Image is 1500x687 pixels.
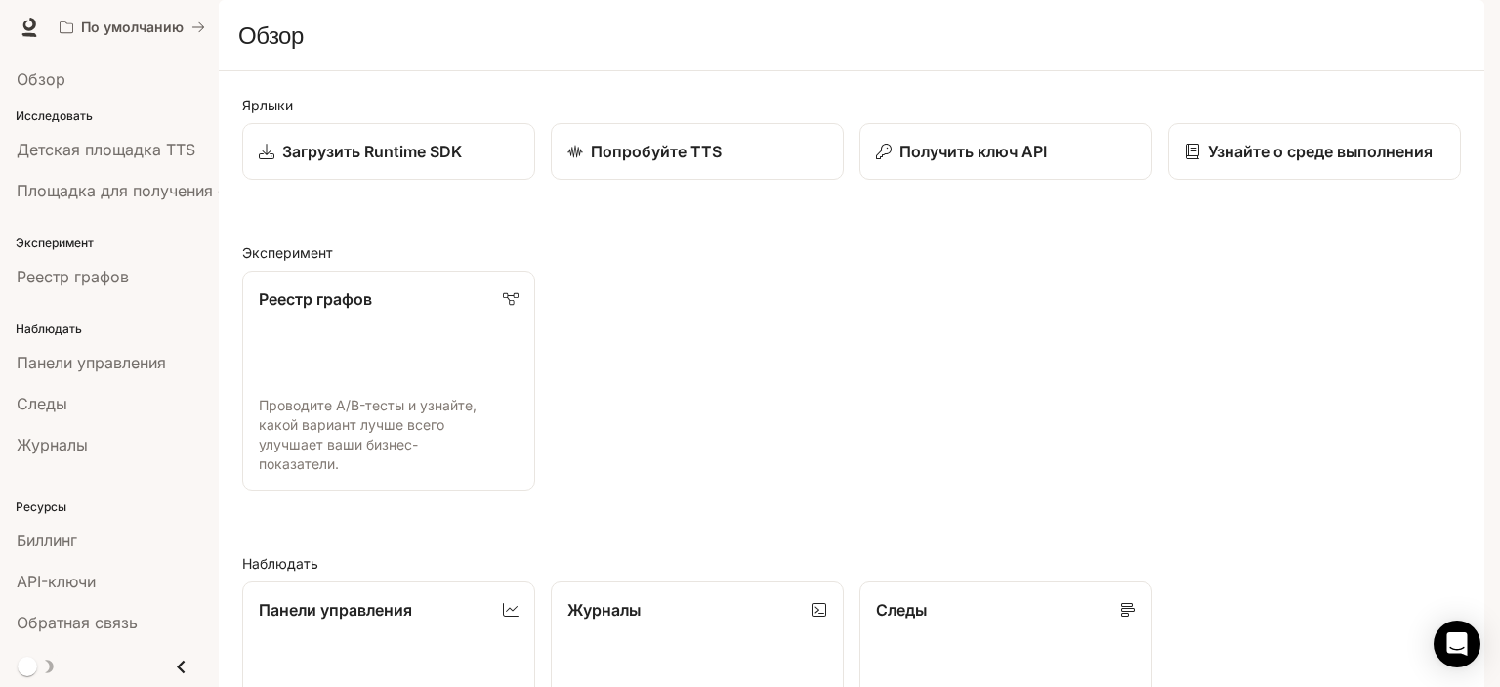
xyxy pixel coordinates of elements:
[242,123,535,180] a: Загрузить Runtime SDK
[242,271,535,491] a: Реестр графовПроводите A/B-тесты и узнайте, какой вариант лучше всего улучшает ваши бизнес-показа...
[81,19,184,35] font: По умолчанию
[876,600,927,620] font: Следы
[259,600,412,620] font: Панели управления
[242,97,293,113] font: Ярлыки
[259,397,477,472] font: Проводите A/B-тесты и узнайте, какой вариант лучше всего улучшает ваши бизнес-показатели.
[242,555,318,572] font: Наблюдать
[238,21,304,50] font: Обзор
[259,289,372,309] font: Реестр графов
[242,244,333,261] font: Эксперимент
[282,142,462,161] font: Загрузить Runtime SDK
[591,142,722,161] font: Попробуйте TTS
[51,8,214,47] button: Все рабочие пространства
[1168,123,1461,180] a: Узнайте о среде выполнения
[1434,621,1480,667] div: Открытый Интерком Мессенджер
[567,600,641,620] font: Журналы
[1208,142,1433,161] font: Узнайте о среде выполнения
[551,123,844,180] a: Попробуйте TTS
[859,123,1152,180] button: Получить ключ API
[899,142,1047,161] font: Получить ключ API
